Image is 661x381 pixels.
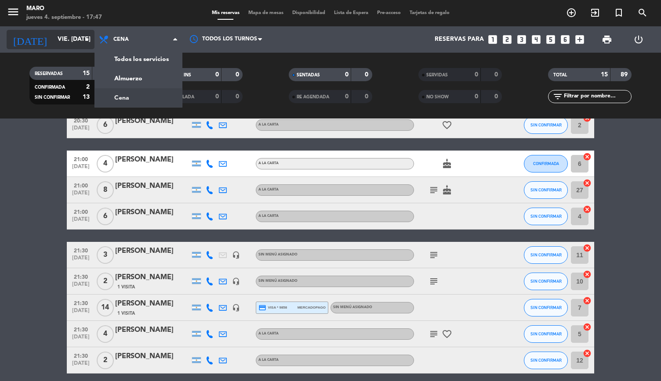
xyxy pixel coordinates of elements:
[70,190,92,200] span: [DATE]
[232,304,240,312] i: headset_mic
[97,299,114,316] span: 14
[95,88,182,108] a: Cena
[487,34,498,45] i: looks_one
[524,116,568,134] button: SIN CONFIRMAR
[26,4,102,13] div: Maro
[95,50,182,69] a: Todos los servicios
[552,91,563,102] i: filter_list
[244,11,288,15] span: Mapa de mesas
[7,5,20,22] button: menu
[297,95,329,99] span: RE AGENDADA
[530,122,562,127] span: SIN CONFIRMAR
[494,72,500,78] strong: 0
[405,11,454,15] span: Tarjetas de regalo
[563,92,631,101] input: Filtrar por nombre...
[258,253,298,256] span: Sin menú asignado
[429,329,439,339] i: subject
[614,7,624,18] i: turned_in_not
[429,250,439,260] i: subject
[7,30,53,49] i: [DATE]
[115,272,190,283] div: [PERSON_NAME]
[545,34,556,45] i: looks_5
[524,246,568,264] button: SIN CONFIRMAR
[70,334,92,344] span: [DATE]
[365,72,370,78] strong: 0
[524,181,568,199] button: SIN CONFIRMAR
[633,34,644,45] i: power_settings_new
[524,352,568,369] button: SIN CONFIRMAR
[621,72,629,78] strong: 89
[601,72,608,78] strong: 15
[583,349,592,358] i: cancel
[530,252,562,257] span: SIN CONFIRMAR
[333,306,372,309] span: Sin menú asignado
[559,34,571,45] i: looks_6
[524,208,568,225] button: SIN CONFIRMAR
[297,73,320,77] span: SENTADAS
[70,115,92,125] span: 20:30
[258,188,279,191] span: A LA CARTA
[215,93,219,100] strong: 0
[258,304,287,312] span: visa * 9858
[35,72,63,76] span: RESERVADAS
[97,246,114,264] span: 3
[115,324,190,336] div: [PERSON_NAME]
[232,277,240,285] i: headset_mic
[637,7,648,18] i: search
[70,164,92,174] span: [DATE]
[95,69,182,88] a: Almuerzo
[530,305,562,310] span: SIN CONFIRMAR
[583,270,592,279] i: cancel
[475,93,478,100] strong: 0
[70,324,92,334] span: 21:30
[345,93,349,100] strong: 0
[524,325,568,343] button: SIN CONFIRMAR
[117,284,135,291] span: 1 Visita
[83,70,90,76] strong: 15
[583,296,592,305] i: cancel
[330,11,373,15] span: Lista de Espera
[258,304,266,312] i: credit_card
[97,155,114,173] span: 4
[97,208,114,225] span: 6
[345,72,349,78] strong: 0
[97,116,114,134] span: 6
[35,85,65,90] span: CONFIRMADA
[26,13,102,22] div: jueves 4. septiembre - 17:47
[258,358,279,362] span: A LA CARTA
[70,154,92,164] span: 21:00
[574,34,585,45] i: add_box
[583,244,592,252] i: cancel
[530,214,562,219] span: SIN CONFIRMAR
[501,34,513,45] i: looks_two
[97,352,114,369] span: 2
[602,34,612,45] span: print
[70,271,92,281] span: 21:30
[258,123,279,126] span: A LA CARTA
[115,351,190,362] div: [PERSON_NAME]
[115,115,190,127] div: [PERSON_NAME]
[524,155,568,173] button: CONFIRMADA
[524,273,568,290] button: SIN CONFIRMAR
[83,94,90,100] strong: 13
[70,255,92,265] span: [DATE]
[70,298,92,308] span: 21:30
[70,281,92,291] span: [DATE]
[115,298,190,309] div: [PERSON_NAME]
[117,310,135,317] span: 1 Visita
[298,305,326,310] span: mercadopago
[236,93,241,100] strong: 0
[442,120,452,130] i: favorite_border
[86,84,90,90] strong: 2
[115,207,190,218] div: [PERSON_NAME]
[530,358,562,363] span: SIN CONFIRMAR
[623,26,654,53] div: LOG OUT
[70,350,92,360] span: 21:30
[97,181,114,199] span: 8
[583,152,592,161] i: cancel
[70,206,92,216] span: 21:00
[530,279,562,284] span: SIN CONFIRMAR
[533,161,559,166] span: CONFIRMADA
[494,93,500,100] strong: 0
[258,332,279,335] span: A LA CARTA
